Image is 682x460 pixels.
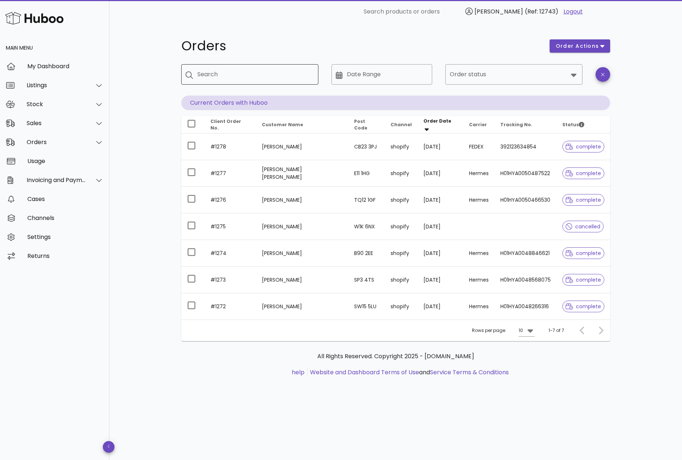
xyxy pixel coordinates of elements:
td: #1273 [205,267,256,293]
span: order actions [555,42,599,50]
a: Logout [563,7,583,16]
th: Post Code [348,116,385,134]
td: [PERSON_NAME] [PERSON_NAME] [256,160,349,187]
span: [PERSON_NAME] [474,7,523,16]
a: Service Terms & Conditions [430,368,509,376]
div: 10Rows per page: [519,325,535,336]
td: H01HYA0050466530 [495,187,557,213]
td: H01HYA0048266316 [495,293,557,320]
span: Tracking No. [500,121,532,128]
td: B90 2EE [348,240,385,267]
span: complete [566,251,601,256]
div: Invoicing and Payments [27,177,86,183]
td: [PERSON_NAME] [256,134,349,160]
div: Rows per page: [472,320,535,341]
div: Listings [27,82,86,89]
td: #1274 [205,240,256,267]
th: Carrier [463,116,495,134]
span: complete [566,277,601,282]
td: Hermes [463,187,495,213]
a: Website and Dashboard Terms of Use [310,368,419,376]
button: order actions [550,39,610,53]
img: Huboo Logo [5,10,63,26]
td: [PERSON_NAME] [256,293,349,320]
td: [DATE] [418,213,463,240]
span: Client Order No. [210,118,241,131]
span: Customer Name [262,121,303,128]
span: complete [566,144,601,149]
span: Status [562,121,584,128]
th: Order Date: Sorted descending. Activate to remove sorting. [418,116,463,134]
td: #1272 [205,293,256,320]
td: 392123634854 [495,134,557,160]
td: W1K 6NX [348,213,385,240]
span: Channel [391,121,412,128]
span: Carrier [469,121,487,128]
li: and [307,368,509,377]
td: [PERSON_NAME] [256,267,349,293]
span: complete [566,304,601,309]
th: Customer Name [256,116,349,134]
td: shopify [385,267,418,293]
td: #1275 [205,213,256,240]
p: Current Orders with Huboo [181,96,610,110]
td: [DATE] [418,134,463,160]
td: [PERSON_NAME] [256,240,349,267]
div: Orders [27,139,86,146]
td: [DATE] [418,293,463,320]
td: Hermes [463,160,495,187]
td: SW15 5LU [348,293,385,320]
td: H01HYA0048846621 [495,240,557,267]
td: [PERSON_NAME] [256,187,349,213]
th: Tracking No. [495,116,557,134]
div: Sales [27,120,86,127]
span: complete [566,171,601,176]
div: Usage [27,158,104,165]
td: E11 1HG [348,160,385,187]
td: shopify [385,187,418,213]
div: My Dashboard [27,63,104,70]
td: shopify [385,134,418,160]
td: #1277 [205,160,256,187]
td: Hermes [463,293,495,320]
div: 10 [519,327,523,334]
div: 1-7 of 7 [549,327,564,334]
th: Channel [385,116,418,134]
a: help [292,368,305,376]
p: All Rights Reserved. Copyright 2025 - [DOMAIN_NAME] [187,352,604,361]
td: #1278 [205,134,256,160]
h1: Orders [181,39,541,53]
td: [DATE] [418,187,463,213]
div: Order status [445,64,582,85]
th: Status [557,116,610,134]
td: H01HYA0050487522 [495,160,557,187]
td: shopify [385,160,418,187]
div: Stock [27,101,86,108]
td: TQ12 1GF [348,187,385,213]
span: (Ref: 12743) [525,7,558,16]
td: shopify [385,240,418,267]
td: Hermes [463,267,495,293]
td: H01HYA0048568075 [495,267,557,293]
td: [DATE] [418,240,463,267]
td: [DATE] [418,267,463,293]
td: shopify [385,293,418,320]
td: Hermes [463,240,495,267]
span: cancelled [566,224,600,229]
div: Settings [27,233,104,240]
th: Client Order No. [205,116,256,134]
td: FEDEX [463,134,495,160]
td: shopify [385,213,418,240]
span: Post Code [354,118,367,131]
td: CB23 3PJ [348,134,385,160]
td: [PERSON_NAME] [256,213,349,240]
td: SP3 4TS [348,267,385,293]
span: complete [566,197,601,202]
div: Cases [27,196,104,202]
td: #1276 [205,187,256,213]
span: Order Date [423,118,451,124]
div: Channels [27,214,104,221]
td: [DATE] [418,160,463,187]
div: Returns [27,252,104,259]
